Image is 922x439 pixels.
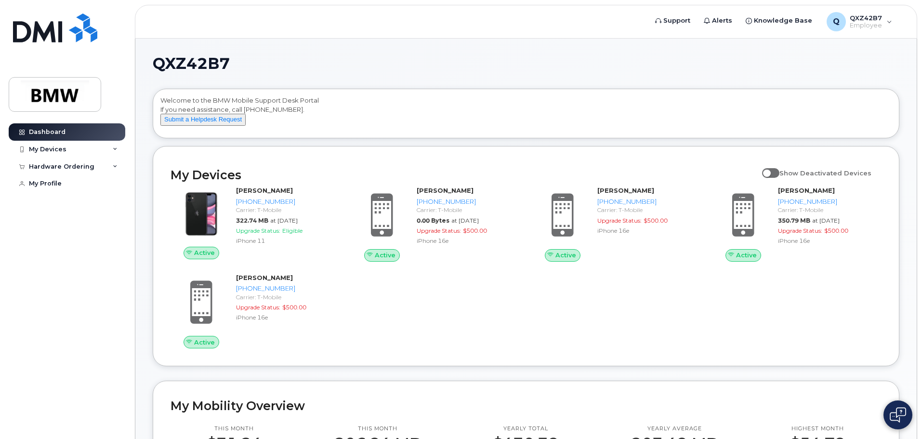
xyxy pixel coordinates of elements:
span: $500.00 [463,227,487,234]
h2: My Mobility Overview [171,399,882,413]
div: [PHONE_NUMBER] [597,197,697,206]
span: Active [375,251,395,260]
span: Eligible [282,227,303,234]
input: Show Deactivated Devices [762,164,770,172]
div: iPhone 16e [597,226,697,235]
div: Carrier: T-Mobile [778,206,878,214]
strong: [PERSON_NAME] [597,186,654,194]
span: Active [194,338,215,347]
div: [PHONE_NUMBER] [236,284,336,293]
div: iPhone 11 [236,237,336,245]
span: Active [555,251,576,260]
span: Upgrade Status: [417,227,461,234]
div: iPhone 16e [236,313,336,321]
a: Active[PERSON_NAME][PHONE_NUMBER]Carrier: T-Mobile322.74 MBat [DATE]Upgrade Status:EligibleiPhone 11 [171,186,340,259]
div: [PHONE_NUMBER] [417,197,516,206]
div: [PHONE_NUMBER] [236,197,336,206]
p: Highest month [790,425,845,433]
div: [PHONE_NUMBER] [778,197,878,206]
a: Active[PERSON_NAME][PHONE_NUMBER]Carrier: T-Mobile350.79 MBat [DATE]Upgrade Status:$500.00iPhone 16e [712,186,882,261]
span: Show Deactivated Devices [779,169,871,177]
span: Active [736,251,757,260]
span: Upgrade Status: [597,217,642,224]
strong: [PERSON_NAME] [778,186,835,194]
div: iPhone 16e [778,237,878,245]
img: Open chat [890,407,906,423]
p: Yearly average [631,425,718,433]
span: Upgrade Status: [236,227,280,234]
p: Yearly total [493,425,559,433]
p: This month [334,425,421,433]
div: Carrier: T-Mobile [597,206,697,214]
div: iPhone 16e [417,237,516,245]
a: Submit a Helpdesk Request [160,115,246,123]
span: $500.00 [282,304,306,311]
div: Carrier: T-Mobile [236,206,336,214]
span: 322.74 MB [236,217,268,224]
a: Active[PERSON_NAME][PHONE_NUMBER]Carrier: T-MobileUpgrade Status:$500.00iPhone 16e [171,273,340,348]
span: $500.00 [644,217,668,224]
span: 350.79 MB [778,217,810,224]
h2: My Devices [171,168,757,182]
span: at [DATE] [812,217,840,224]
strong: [PERSON_NAME] [236,186,293,194]
div: Welcome to the BMW Mobile Support Desk Portal If you need assistance, call [PHONE_NUMBER]. [160,96,892,134]
span: at [DATE] [270,217,298,224]
a: Active[PERSON_NAME][PHONE_NUMBER]Carrier: T-Mobile0.00 Bytesat [DATE]Upgrade Status:$500.00iPhone... [351,186,520,261]
span: Upgrade Status: [778,227,822,234]
span: 0.00 Bytes [417,217,449,224]
strong: [PERSON_NAME] [417,186,474,194]
a: Active[PERSON_NAME][PHONE_NUMBER]Carrier: T-MobileUpgrade Status:$500.00iPhone 16e [532,186,701,261]
div: Carrier: T-Mobile [236,293,336,301]
span: Active [194,248,215,257]
p: This month [207,425,262,433]
div: Carrier: T-Mobile [417,206,516,214]
strong: [PERSON_NAME] [236,274,293,281]
span: QXZ42B7 [153,56,230,71]
span: Upgrade Status: [236,304,280,311]
button: Submit a Helpdesk Request [160,114,246,126]
span: at [DATE] [451,217,479,224]
img: iPhone_11.jpg [178,191,224,237]
span: $500.00 [824,227,848,234]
